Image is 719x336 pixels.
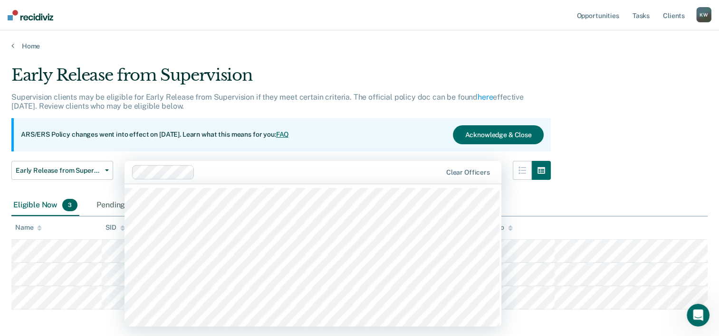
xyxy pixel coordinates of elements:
[8,10,53,20] img: Recidiviz
[453,125,543,144] button: Acknowledge & Close
[696,7,711,22] div: K W
[446,168,490,177] div: Clear officers
[21,130,289,140] p: ARS/ERS Policy changes went into effect on [DATE]. Learn what this means for you:
[478,93,493,102] a: here
[696,7,711,22] button: KW
[276,131,289,138] a: FAQ
[95,195,147,216] div: Pending3
[11,195,79,216] div: Eligible Now3
[15,224,42,232] div: Name
[11,42,708,50] a: Home
[11,161,113,180] button: Early Release from Supervision
[11,65,551,93] div: Early Release from Supervision
[62,199,77,211] span: 3
[687,304,709,327] iframe: Intercom live chat
[16,167,101,175] span: Early Release from Supervision
[11,93,524,111] p: Supervision clients may be eligible for Early Release from Supervision if they meet certain crite...
[105,224,125,232] div: SID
